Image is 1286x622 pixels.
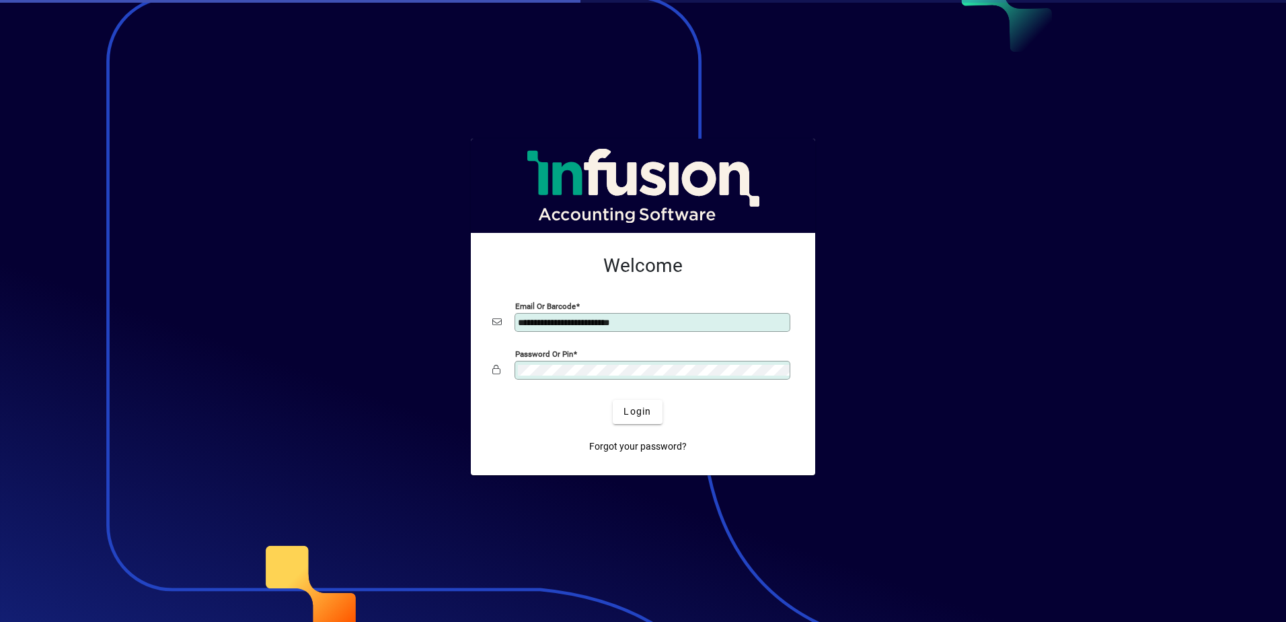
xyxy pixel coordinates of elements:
[623,405,651,419] span: Login
[584,435,692,459] a: Forgot your password?
[515,349,573,358] mat-label: Password or Pin
[515,301,576,310] mat-label: Email or Barcode
[492,254,794,277] h2: Welcome
[613,400,662,424] button: Login
[589,440,687,454] span: Forgot your password?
